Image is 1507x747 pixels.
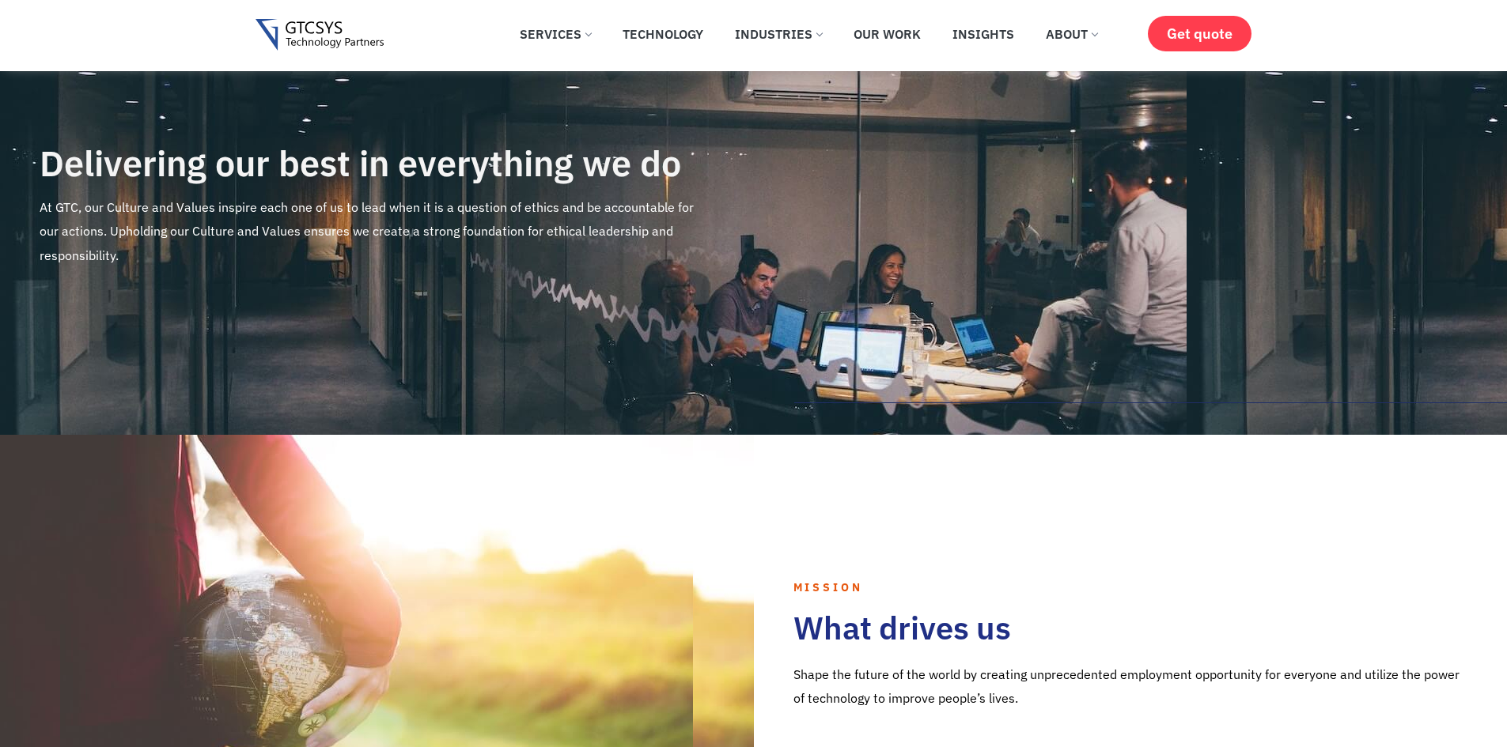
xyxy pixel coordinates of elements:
div: Shape the future of the world by creating unprecedented employment opportunity for everyone and u... [793,662,1468,711]
a: Get quote [1148,16,1251,51]
a: Industries [723,17,834,51]
a: About [1034,17,1109,51]
a: Services [508,17,603,51]
a: Insights [941,17,1026,51]
img: Gtcsys logo [256,19,384,51]
h4: Delivering our best in everything we do [40,144,715,183]
span: Get quote [1167,25,1232,42]
a: Our Work [842,17,933,51]
a: Technology [611,17,715,51]
p: At GTC, our Culture and Values inspire each one of us to lead when it is a question of ethics and... [40,195,715,267]
iframe: chat widget [1409,648,1507,723]
h4: What drives us [793,609,1468,647]
h4: MISSION [793,582,1468,593]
